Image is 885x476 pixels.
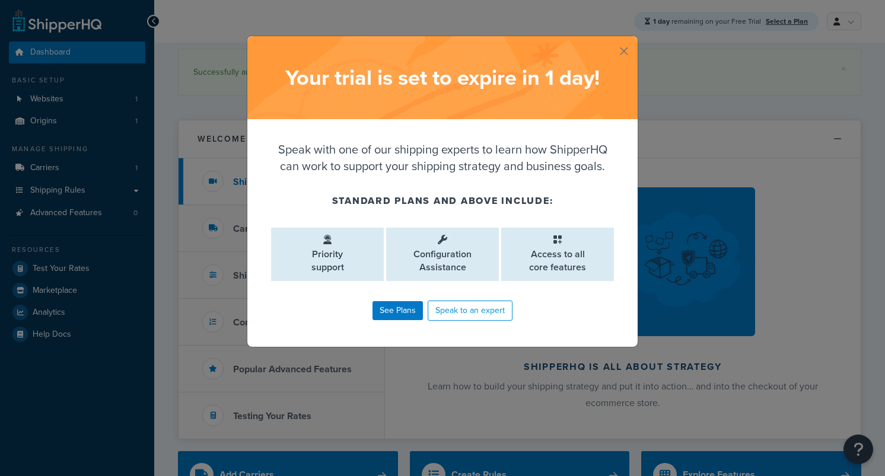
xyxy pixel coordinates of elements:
h2: Your trial is set to expire in 1 day ! [259,66,626,90]
li: Configuration Assistance [386,228,499,281]
li: Access to all core features [501,228,614,281]
li: Priority support [271,228,384,281]
p: Speak with one of our shipping experts to learn how ShipperHQ can work to support your shipping s... [271,141,614,174]
h4: Standard plans and above include: [271,194,614,208]
a: Speak to an expert [428,301,512,321]
a: See Plans [373,301,423,320]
